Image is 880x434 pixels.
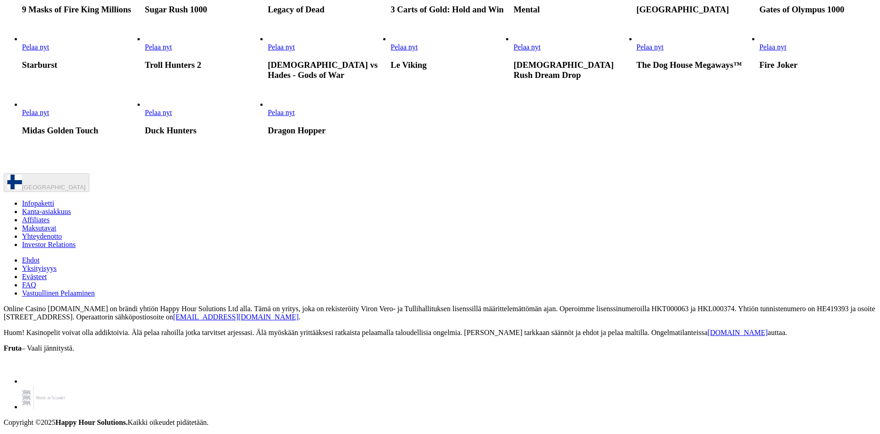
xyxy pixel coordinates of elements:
span: Pelaa nyt [759,43,786,51]
h3: Midas Golden Touch [22,126,139,136]
a: Midas Golden Touch [22,109,49,116]
img: Finland flag [7,175,22,189]
a: Troll Hunters 2 [145,43,172,51]
a: Dragon Hopper [268,109,295,116]
article: Troll Hunters 2 [145,35,262,70]
h3: Le Viking [390,60,507,70]
a: Vastuullinen Pelaaminen [22,289,95,297]
a: Duck Hunters [145,109,172,116]
a: Yhteydenotto [22,232,62,240]
p: Copyright ©2025 Kaikki oikeudet pidätetään. [4,418,876,427]
h3: The Dog House Megaways™ [637,60,753,70]
article: Midas Golden Touch [22,100,139,136]
a: [EMAIL_ADDRESS][DOMAIN_NAME] [173,313,299,321]
h3: Fire Joker [759,60,876,70]
a: maksu-ja-tolliamet [22,403,65,411]
span: [GEOGRAPHIC_DATA] [22,184,86,191]
a: Evästeet [22,273,47,280]
h3: 9 Masks of Fire King Millions [22,5,139,15]
h3: Starburst [22,60,139,70]
h3: 3 Carts of Gold: Hold and Win [390,5,507,15]
a: The Dog House Megaways™ [637,43,664,51]
a: Starburst [22,43,49,51]
button: [GEOGRAPHIC_DATA] [4,173,89,192]
article: Starburst [22,35,139,70]
article: The Dog House Megaways™ [637,35,753,70]
h3: Dragon Hopper [268,126,385,136]
a: [DOMAIN_NAME] [708,329,768,336]
h3: [GEOGRAPHIC_DATA] [637,5,753,15]
h3: Mental [513,5,630,15]
a: Kanta-asiakkuus [22,208,71,215]
span: Pelaa nyt [390,43,418,51]
nav: Secondary [4,199,876,297]
a: Yksityisyys [22,264,57,272]
span: Pelaa nyt [145,109,172,116]
span: Pelaa nyt [513,43,540,51]
article: Duck Hunters [145,100,262,136]
a: Affiliates [22,216,49,224]
span: Pelaa nyt [22,109,49,116]
a: Investor Relations [22,241,76,248]
strong: Happy Hour Solutions. [55,418,128,426]
span: Pelaa nyt [268,43,295,51]
span: Pelaa nyt [268,109,295,116]
h3: Gates of Olympus 1000 [759,5,876,15]
h3: [DEMOGRAPHIC_DATA] vs Hades - Gods of War [268,60,385,80]
a: Zeus vs Hades - Gods of War [268,43,295,51]
article: Le Viking [390,35,507,70]
article: Fire Joker [759,35,876,70]
a: Maksutavat [22,224,56,232]
article: Zeus vs Hades - Gods of War [268,35,385,80]
a: Infopaketti [22,199,54,207]
span: Pelaa nyt [637,43,664,51]
h3: [DEMOGRAPHIC_DATA] Rush Dream Drop [513,60,630,80]
p: Huom! Kasinopelit voivat olla addiktoivia. Älä pelaa rahoilla jotka tarvitset arjessasi. Älä myös... [4,329,876,337]
h3: Troll Hunters 2 [145,60,262,70]
img: maksu-ja-tolliamet [22,385,65,409]
a: Ehdot [22,256,39,264]
span: Pelaa nyt [145,43,172,51]
strong: Fruta [4,344,22,352]
p: Online Casino [DOMAIN_NAME] on brändi yhtiön Happy Hour Solutions Ltd alla. Tämä on yritys, joka ... [4,305,876,321]
p: – Vaali jännitystä. [4,344,876,352]
h3: Duck Hunters [145,126,262,136]
article: Dragon Hopper [268,100,385,136]
a: Fire Joker [759,43,786,51]
article: Temple Rush Dream Drop [513,35,630,80]
h3: Sugar Rush 1000 [145,5,262,15]
a: Temple Rush Dream Drop [513,43,540,51]
a: FAQ [22,281,36,289]
span: Pelaa nyt [22,43,49,51]
a: Le Viking [390,43,418,51]
h3: Legacy of Dead [268,5,385,15]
